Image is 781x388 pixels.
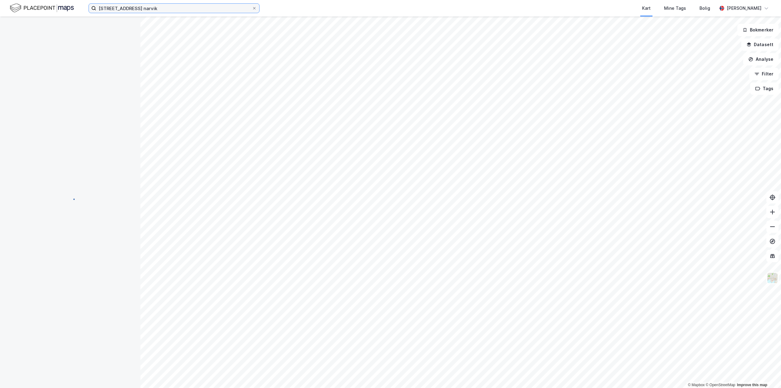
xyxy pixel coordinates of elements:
button: Filter [749,68,779,80]
button: Tags [750,82,779,95]
a: OpenStreetMap [706,383,735,387]
img: logo.f888ab2527a4732fd821a326f86c7f29.svg [10,3,74,13]
a: Improve this map [737,383,767,387]
div: Kart [642,5,651,12]
input: Søk på adresse, matrikkel, gårdeiere, leietakere eller personer [96,4,252,13]
iframe: Chat Widget [750,359,781,388]
div: Mine Tags [664,5,686,12]
div: Bolig [699,5,710,12]
button: Bokmerker [737,24,779,36]
button: Datasett [741,38,779,51]
img: spinner.a6d8c91a73a9ac5275cf975e30b51cfb.svg [65,194,75,203]
div: Kontrollprogram for chat [750,359,781,388]
div: [PERSON_NAME] [727,5,761,12]
a: Mapbox [688,383,705,387]
button: Analyse [743,53,779,65]
img: Z [767,272,778,284]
